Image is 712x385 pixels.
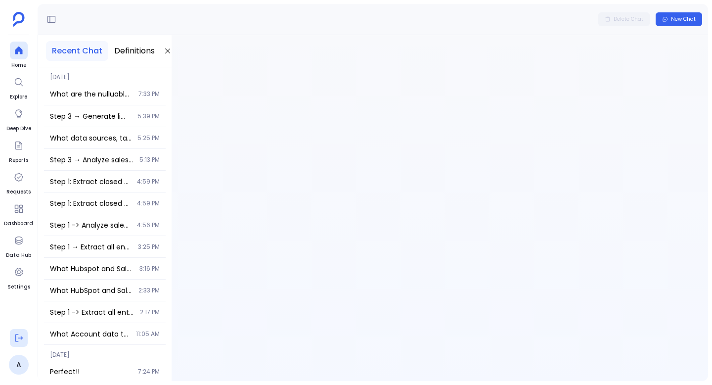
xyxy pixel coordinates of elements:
img: petavue logo [13,12,25,27]
span: 3:16 PM [139,265,160,273]
span: 3:25 PM [138,243,160,251]
button: Definitions [108,41,161,61]
span: 4:59 PM [137,199,160,207]
span: Step 1 → Extract all enterprise customers with ARR greater than 50k including owner details using... [50,242,132,252]
span: Explore [10,93,28,101]
a: Data Hub [6,232,31,259]
span: 7:33 PM [138,90,160,98]
span: Requests [6,188,31,196]
span: Perfect!! [50,367,132,377]
a: Home [10,42,28,69]
span: New Chat [671,16,696,23]
a: Dashboard [4,200,33,228]
a: Explore [10,73,28,101]
span: 2:17 PM [140,308,160,316]
span: Deep Dive [6,125,31,133]
span: Step 1 -> Analyze sales cycle length distribution by industry using the extracted closed won oppo... [50,220,131,230]
span: What Hubspot and Salesforce tables are available? Show me the tables for contacts, leads, account... [50,264,133,274]
span: Dashboard [4,220,33,228]
span: Home [10,61,28,69]
span: Reports [9,156,28,164]
span: Step 1 -> Extract all enterprise customers with ARR greater than 50k using Customer key definitio... [50,307,134,317]
span: 2:33 PM [138,287,160,294]
span: What HubSpot and Salesforce data sources are available? Specifically looking for contact, lead, a... [50,286,133,295]
span: 7:24 PM [138,368,160,376]
a: A [9,355,29,375]
span: What Account data tables are available? Show me the structure of Account tables including fields ... [50,329,130,339]
span: Step 1: Extract closed won opportunities from last 6 months with account industry information and... [50,198,131,208]
span: 11:05 AM [136,330,160,338]
span: Step 3 → Analyze sales cycle length distribution across industries from Step 2 Take results from ... [50,155,133,165]
span: What data sources, tables, and columns are available for calculating Deal Velocity? I need to und... [50,133,132,143]
span: 5:13 PM [139,156,160,164]
button: New Chat [656,12,702,26]
span: 4:59 PM [137,178,160,186]
span: What are the nulluable columns in salesforce user table ? [50,89,133,99]
button: Recent Chat [46,41,108,61]
span: Step 3 → Generate limited leaderboard report with data availability disclaimer Create final leade... [50,111,132,121]
span: Settings [7,283,30,291]
a: Settings [7,263,30,291]
span: Data Hub [6,251,31,259]
a: Reports [9,137,28,164]
span: [DATE] [44,345,166,359]
span: 5:25 PM [137,134,160,142]
span: [DATE] [44,67,166,81]
a: Deep Dive [6,105,31,133]
span: 5:39 PM [137,112,160,120]
span: Step 1: Extract closed won opportunities from last 6 months with account industry information and... [50,177,131,187]
span: 4:56 PM [137,221,160,229]
a: Requests [6,168,31,196]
